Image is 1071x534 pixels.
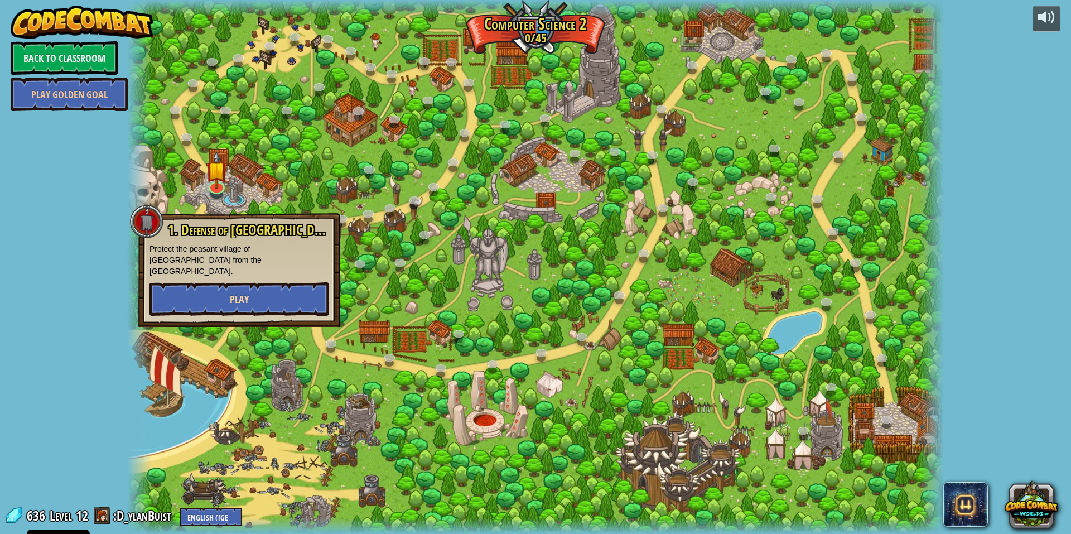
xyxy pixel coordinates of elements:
[113,507,174,525] a: :D_ylanBuist
[149,243,329,277] p: Protect the peasant village of [GEOGRAPHIC_DATA] from the [GEOGRAPHIC_DATA].
[11,78,128,111] a: Play Golden Goal
[1033,6,1060,32] button: Adjust volume
[206,151,228,189] img: level-banner-started.png
[11,6,153,39] img: CodeCombat - Learn how to code by playing a game
[76,507,88,525] span: 12
[168,220,339,239] span: 1. Defense of [GEOGRAPHIC_DATA]
[50,507,72,525] span: Level
[230,292,249,306] span: Play
[27,507,49,525] span: 636
[11,41,118,75] a: Back to Classroom
[149,282,329,316] button: Play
